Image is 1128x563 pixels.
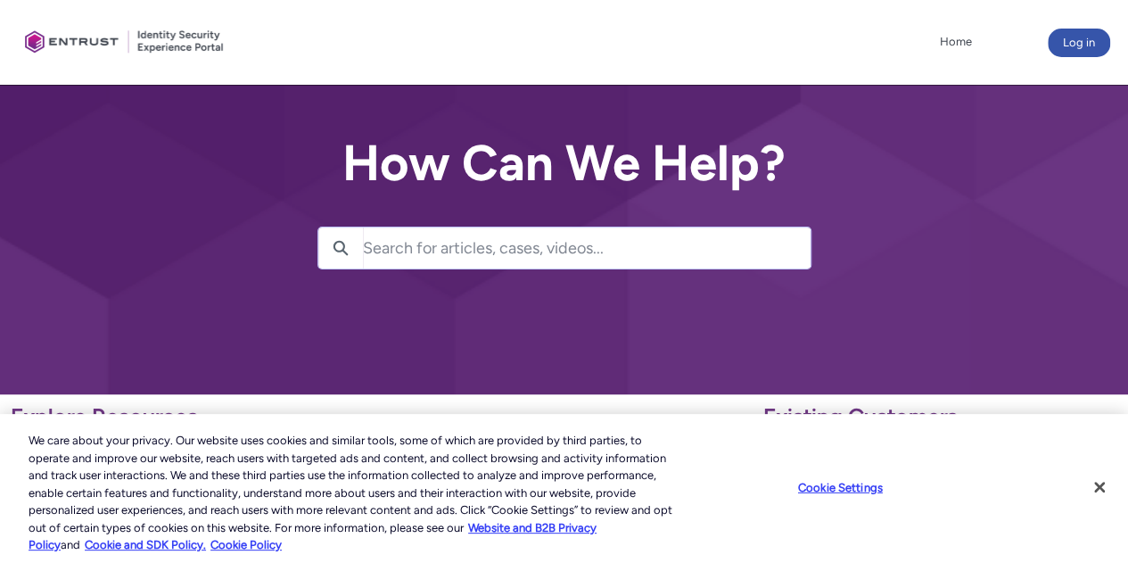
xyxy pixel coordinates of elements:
button: Log in [1048,29,1110,57]
button: Cookie Settings [785,469,896,505]
input: Search for articles, cases, videos... [363,228,811,269]
a: Cookie and SDK Policy. [85,538,206,551]
a: Cookie Policy [210,538,282,551]
h2: How Can We Help? [317,136,811,191]
p: Existing Customers [762,401,1117,435]
a: Home [935,29,976,55]
button: Search [318,228,363,269]
div: We care about your privacy. Our website uses cookies and similar tools, some of which are provide... [29,432,677,554]
button: Close [1080,468,1119,507]
p: Explore Resources [11,401,741,435]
